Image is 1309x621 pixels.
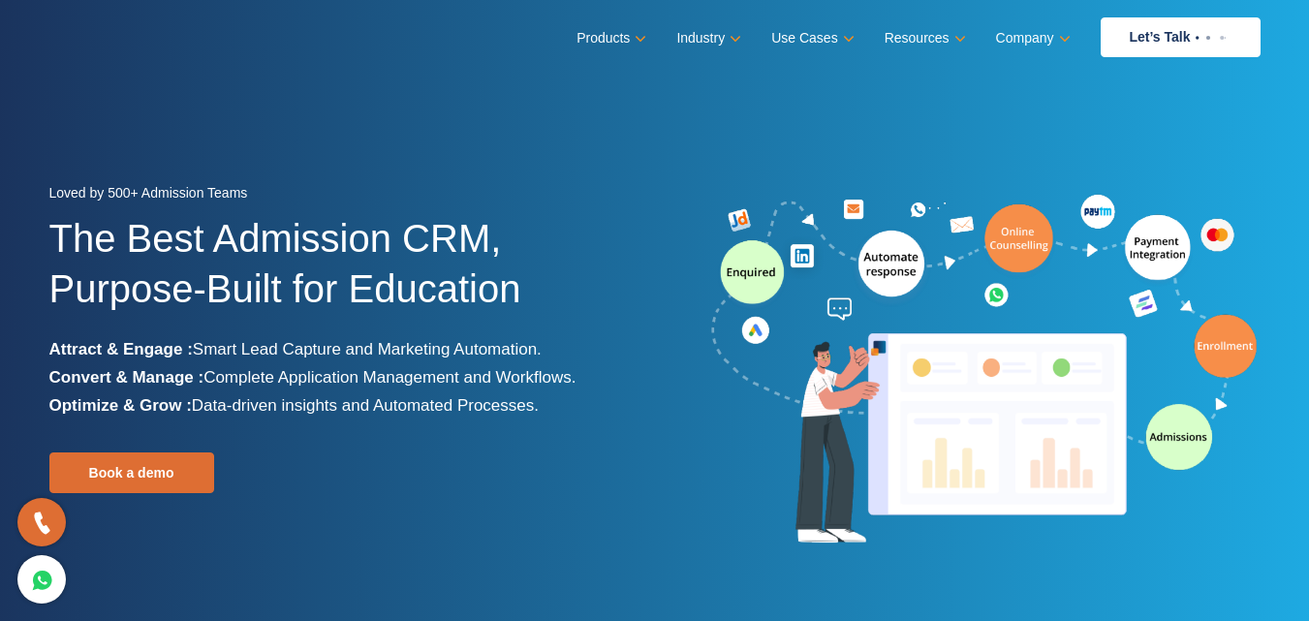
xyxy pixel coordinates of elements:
[49,213,640,335] h1: The Best Admission CRM, Purpose-Built for Education
[1101,17,1261,57] a: Let’s Talk
[771,24,850,52] a: Use Cases
[203,368,576,387] span: Complete Application Management and Workflows.
[49,368,204,387] b: Convert & Manage :
[193,340,542,358] span: Smart Lead Capture and Marketing Automation.
[577,24,642,52] a: Products
[708,190,1261,551] img: admission-software-home-page-header
[49,396,192,415] b: Optimize & Grow :
[996,24,1067,52] a: Company
[676,24,737,52] a: Industry
[49,340,193,358] b: Attract & Engage :
[192,396,539,415] span: Data-driven insights and Automated Processes.
[49,452,214,493] a: Book a demo
[885,24,962,52] a: Resources
[49,179,640,213] div: Loved by 500+ Admission Teams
